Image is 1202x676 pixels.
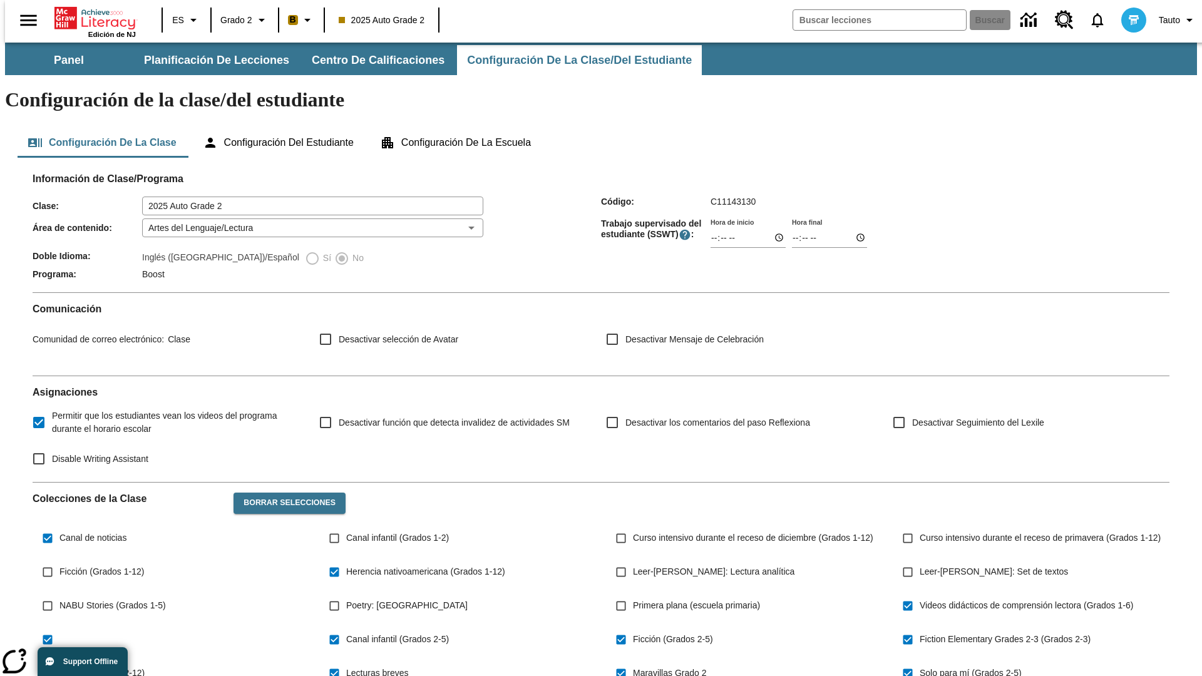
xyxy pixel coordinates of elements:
h2: Colecciones de la Clase [33,493,223,504]
span: Videos didácticos de comprensión lectora (Grados 1-6) [920,599,1133,612]
label: Inglés ([GEOGRAPHIC_DATA])/Español [142,251,299,266]
div: Información de Clase/Programa [33,185,1169,282]
button: Escoja un nuevo avatar [1114,4,1154,36]
span: NABU Stories (Grados 1-5) [59,599,166,612]
button: El Tiempo Supervisado de Trabajo Estudiantil es el período durante el cual los estudiantes pueden... [679,228,691,241]
span: No [349,252,364,265]
button: Configuración del estudiante [193,128,364,158]
span: B [290,12,296,28]
span: Permitir que los estudiantes vean los videos del programa durante el horario escolar [52,409,299,436]
span: Curso intensivo durante el receso de diciembre (Grados 1-12) [633,531,873,545]
a: Centro de recursos, Se abrirá en una pestaña nueva. [1047,3,1081,37]
div: Artes del Lenguaje/Lectura [142,218,483,237]
button: Boost El color de la clase es anaranjado claro. Cambiar el color de la clase. [283,9,320,31]
input: Buscar campo [793,10,966,30]
span: Doble Idioma : [33,251,142,261]
h1: Configuración de la clase/del estudiante [5,88,1197,111]
button: Perfil/Configuración [1154,9,1202,31]
span: Clase [164,334,190,344]
button: Abrir el menú lateral [10,2,47,39]
button: Lenguaje: ES, Selecciona un idioma [167,9,207,31]
span: Edición de NJ [88,31,136,38]
span: Tauto [1159,14,1180,27]
span: Programa : [33,269,142,279]
button: Planificación de lecciones [134,45,299,75]
label: Hora final [792,217,822,227]
span: Grado 2 [220,14,252,27]
span: Herencia nativoamericana (Grados 1-12) [346,565,505,578]
span: Fiction Elementary Grades 2-3 (Grados 2-3) [920,633,1091,646]
div: Asignaciones [33,386,1169,472]
button: Configuración de la clase/del estudiante [457,45,702,75]
span: Desactivar Mensaje de Celebración [625,333,764,346]
span: Canal de noticias [59,531,126,545]
span: Canal infantil (Grados 2-5) [346,633,449,646]
span: Ficción (Grados 2-5) [633,633,713,646]
span: Support Offline [63,657,118,666]
label: Hora de inicio [711,217,754,227]
h2: Información de Clase/Programa [33,173,1169,185]
h2: Comunicación [33,303,1169,315]
span: Comunidad de correo electrónico : [33,334,164,344]
span: ES [172,14,184,27]
span: Canal infantil (Grados 1-2) [346,531,449,545]
span: 2025 Auto Grade 2 [339,14,425,27]
input: Clase [142,197,483,215]
div: Subbarra de navegación [5,43,1197,75]
button: Centro de calificaciones [302,45,455,75]
button: Configuración de la clase [18,128,187,158]
img: avatar image [1121,8,1146,33]
button: Support Offline [38,647,128,676]
span: Boost [142,269,165,279]
span: Ficción (Grados 1-12) [59,565,144,578]
span: Desactivar Seguimiento del Lexile [912,416,1044,429]
span: C11143130 [711,197,756,207]
a: Centro de información [1013,3,1047,38]
div: Portada [54,4,136,38]
span: Sí [320,252,331,265]
button: Borrar selecciones [234,493,346,514]
span: Desactivar función que detecta invalidez de actividades SM [339,416,570,429]
span: Leer-[PERSON_NAME]: Lectura analítica [633,565,794,578]
span: Clase : [33,201,142,211]
span: Disable Writing Assistant [52,453,148,466]
span: Leer-[PERSON_NAME]: Set de textos [920,565,1068,578]
button: Panel [6,45,131,75]
span: Desactivar los comentarios del paso Reflexiona [625,416,810,429]
div: Comunicación [33,303,1169,366]
span: Trabajo supervisado del estudiante (SSWT) : [601,218,711,241]
span: Desactivar selección de Avatar [339,333,458,346]
h2: Asignaciones [33,386,1169,398]
div: Configuración de la clase/del estudiante [18,128,1184,158]
span: Código : [601,197,711,207]
button: Grado: Grado 2, Elige un grado [215,9,274,31]
a: Notificaciones [1081,4,1114,36]
span: Poetry: [GEOGRAPHIC_DATA] [346,599,468,612]
span: Área de contenido : [33,223,142,233]
button: Configuración de la escuela [370,128,541,158]
a: Portada [54,6,136,31]
div: Subbarra de navegación [5,45,703,75]
span: Primera plana (escuela primaria) [633,599,760,612]
span: Curso intensivo durante el receso de primavera (Grados 1-12) [920,531,1161,545]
